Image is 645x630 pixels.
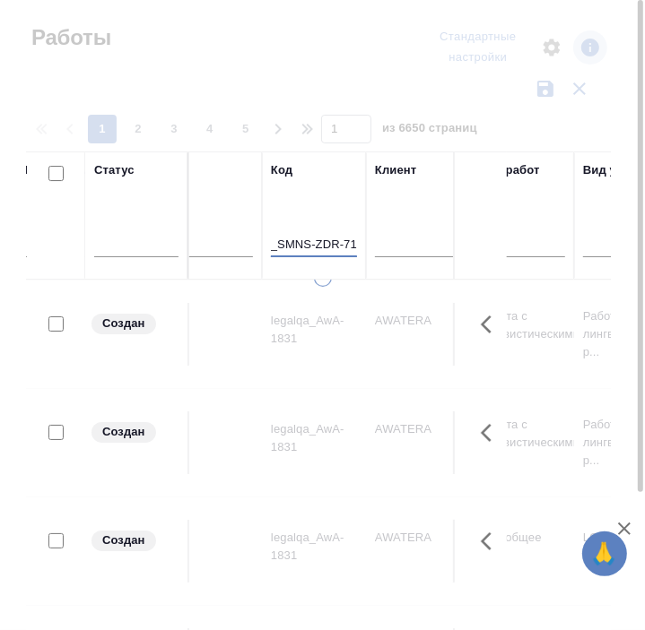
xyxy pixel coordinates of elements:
[90,312,179,336] div: Заказ еще не согласован с клиентом, искать исполнителей рано
[375,161,416,179] div: Клиент
[94,161,135,179] div: Статус
[271,161,292,179] div: Код
[102,423,145,441] p: Создан
[470,411,513,454] button: Здесь прячутся важные кнопки
[582,531,627,576] button: 🙏
[90,529,179,553] div: Заказ еще не согласован с клиентом, искать исполнителей рано
[102,531,145,549] p: Создан
[470,303,513,346] button: Здесь прячутся важные кнопки
[589,535,620,573] span: 🙏
[479,161,540,179] div: Вид работ
[90,420,179,444] div: Заказ еще не согласован с клиентом, искать исполнителей рано
[470,520,513,563] button: Здесь прячутся важные кнопки
[102,315,145,332] p: Создан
